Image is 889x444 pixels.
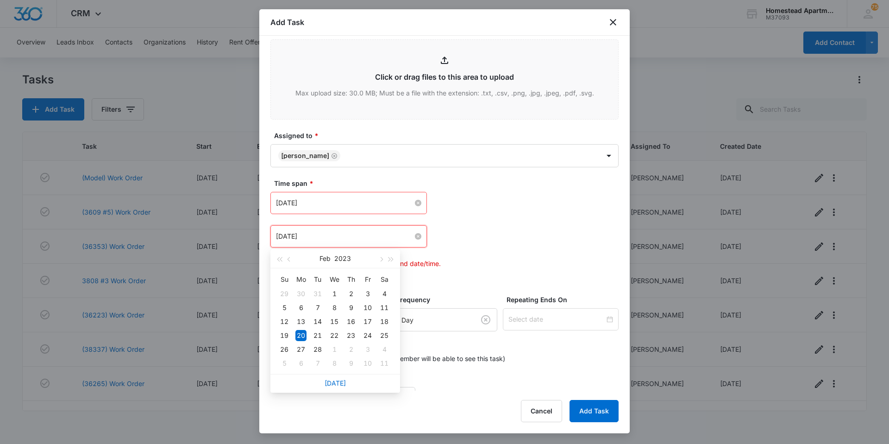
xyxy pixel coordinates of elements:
[326,287,343,301] td: 2023-02-01
[293,315,309,329] td: 2023-02-13
[570,400,619,422] button: Add Task
[293,356,309,370] td: 2023-03-06
[359,287,376,301] td: 2023-02-03
[362,330,373,341] div: 24
[379,302,390,313] div: 11
[312,358,323,369] div: 7
[329,330,340,341] div: 22
[293,301,309,315] td: 2023-02-06
[279,344,290,355] div: 26
[376,356,393,370] td: 2023-03-11
[329,302,340,313] div: 8
[376,301,393,315] td: 2023-02-11
[274,131,622,140] label: Assigned to
[343,329,359,343] td: 2023-02-23
[270,17,304,28] h1: Add Task
[309,272,326,287] th: Tu
[359,272,376,287] th: Fr
[309,315,326,329] td: 2023-02-14
[309,343,326,356] td: 2023-02-28
[507,295,622,304] label: Repeating Ends On
[276,329,293,343] td: 2023-02-19
[343,356,359,370] td: 2023-03-09
[276,315,293,329] td: 2023-02-12
[276,231,413,241] input: Feb 20, 2023
[312,302,323,313] div: 7
[379,358,390,369] div: 11
[415,200,421,206] span: close-circle
[343,287,359,301] td: 2023-02-02
[343,315,359,329] td: 2023-02-16
[295,344,307,355] div: 27
[295,358,307,369] div: 6
[279,302,290,313] div: 5
[345,302,357,313] div: 9
[326,356,343,370] td: 2023-03-08
[362,358,373,369] div: 10
[295,302,307,313] div: 6
[276,356,293,370] td: 2023-03-05
[376,343,393,356] td: 2023-03-04
[326,315,343,329] td: 2023-02-15
[312,288,323,299] div: 31
[293,287,309,301] td: 2023-01-30
[376,287,393,301] td: 2023-02-04
[326,329,343,343] td: 2023-02-22
[508,314,605,324] input: Select date
[376,272,393,287] th: Sa
[521,400,562,422] button: Cancel
[359,329,376,343] td: 2023-02-24
[309,329,326,343] td: 2023-02-21
[293,272,309,287] th: Mo
[362,288,373,299] div: 3
[279,316,290,327] div: 12
[309,301,326,315] td: 2023-02-07
[362,344,373,355] div: 3
[359,315,376,329] td: 2023-02-17
[325,379,346,387] a: [DATE]
[274,178,622,188] label: Time span
[319,249,331,268] button: Feb
[345,288,357,299] div: 2
[329,316,340,327] div: 15
[281,152,329,159] div: [PERSON_NAME]
[362,316,373,327] div: 17
[274,259,619,268] p: Ensure starting date/time occurs before end date/time.
[345,316,357,327] div: 16
[279,358,290,369] div: 5
[343,272,359,287] th: Th
[478,312,493,327] button: Clear
[345,358,357,369] div: 9
[376,329,393,343] td: 2023-02-25
[334,249,351,268] button: 2023
[345,344,357,355] div: 2
[326,301,343,315] td: 2023-02-08
[329,358,340,369] div: 8
[359,356,376,370] td: 2023-03-10
[329,344,340,355] div: 1
[293,343,309,356] td: 2023-02-27
[343,343,359,356] td: 2023-03-02
[276,287,293,301] td: 2023-01-29
[379,288,390,299] div: 4
[345,330,357,341] div: 23
[326,272,343,287] th: We
[312,330,323,341] div: 21
[359,343,376,356] td: 2023-03-03
[312,316,323,327] div: 14
[276,343,293,356] td: 2023-02-26
[295,288,307,299] div: 30
[279,288,290,299] div: 29
[276,198,413,208] input: Aug 14, 2025
[379,344,390,355] div: 4
[276,272,293,287] th: Su
[329,288,340,299] div: 1
[379,330,390,341] div: 25
[276,301,293,315] td: 2023-02-05
[379,316,390,327] div: 18
[293,329,309,343] td: 2023-02-20
[362,302,373,313] div: 10
[309,287,326,301] td: 2023-01-31
[326,343,343,356] td: 2023-03-01
[312,344,323,355] div: 28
